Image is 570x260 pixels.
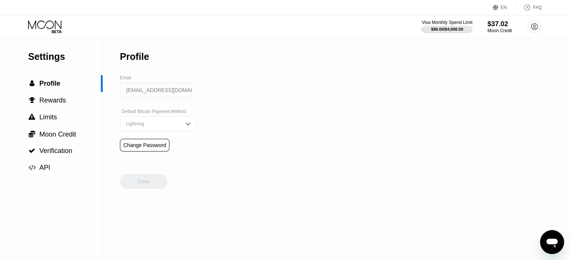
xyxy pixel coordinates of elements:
div: Change Password [120,139,169,152]
div: Email [120,75,196,80]
iframe: Button to launch messaging window [540,230,564,254]
span: Moon Credit [39,131,76,138]
div: FAQ [516,4,542,11]
div:  [28,97,36,104]
span:  [28,114,35,120]
div: EN [493,4,516,11]
div: Visa Monthly Spend Limit$80.00/$4,000.00 [422,20,472,33]
span:  [29,97,35,104]
span: Profile [39,80,60,87]
span:  [30,80,34,87]
div: Visa Monthly Spend Limit [422,20,472,25]
div: Lightning [124,121,181,126]
div: Settings [28,51,103,62]
div: EN [501,5,507,10]
span:  [28,147,35,154]
span: Rewards [39,97,66,104]
span:  [28,130,35,138]
div: $37.02 [488,20,512,28]
div: Moon Credit [488,28,512,33]
div:  [28,147,36,154]
span: API [39,164,50,171]
span:  [28,164,36,171]
div: FAQ [533,5,542,10]
div:  [28,114,36,120]
div: $37.02Moon Credit [488,20,512,33]
div: Default Bitcoin Payment Method [120,109,196,114]
div: Change Password [123,142,166,148]
div: Profile [120,51,149,62]
span: Verification [39,147,72,155]
div: $80.00 / $4,000.00 [431,27,463,31]
div:  [28,80,36,87]
span: Limits [39,113,57,121]
div:  [28,130,36,138]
